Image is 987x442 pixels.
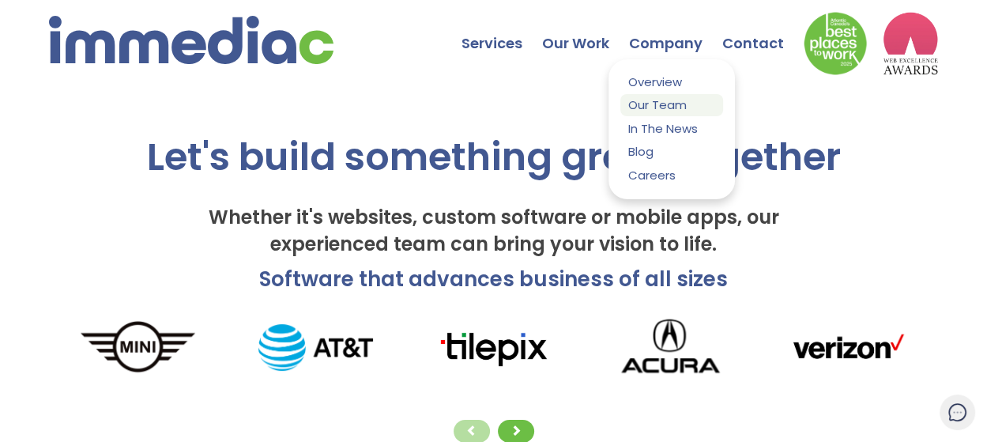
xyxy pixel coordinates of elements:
span: Software that advances business of all sizes [259,265,728,293]
img: Acura_logo.png [582,309,759,385]
a: Services [461,4,542,59]
img: Down [804,12,867,75]
img: immediac [49,16,333,64]
a: Blog [620,141,723,162]
a: Careers [620,164,723,186]
span: Let's build something great together [147,130,841,183]
span: Whether it's websites, custom software or mobile apps, our experienced team can bring your vision... [209,204,779,257]
img: AT%26T_logo.png [227,324,405,371]
a: Our Team [620,94,723,115]
a: Our Work [542,4,629,59]
img: tilepixLogo.png [405,327,582,368]
a: Company [629,4,722,59]
a: Overview [620,71,723,93]
a: In The News [620,118,723,139]
a: Contact [722,4,804,59]
img: MINI_logo.png [49,319,227,376]
img: logo2_wea_nobg.webp [883,12,938,75]
img: verizonLogo.png [759,327,937,368]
